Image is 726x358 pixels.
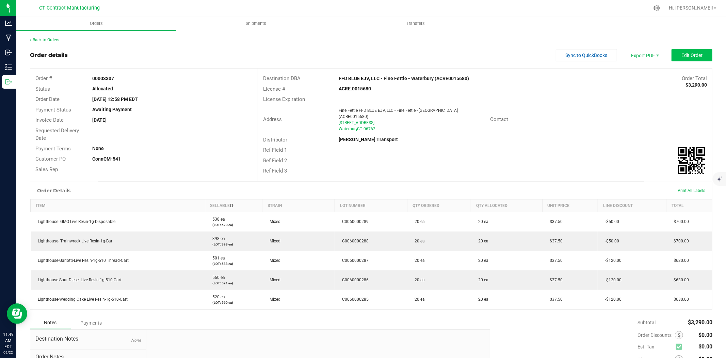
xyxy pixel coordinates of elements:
span: 20 ea [475,278,489,282]
li: Export PDF [624,49,665,61]
span: $630.00 [670,278,689,282]
strong: None [92,146,104,151]
span: $37.50 [546,278,563,282]
span: 538 ea [209,217,225,222]
span: 20 ea [475,219,489,224]
span: C0060000285 [339,297,369,302]
span: Waterbury [339,126,358,131]
span: Lighthouse-Garlotti-Live Resin-1g-510 Thread-Cart [35,258,129,263]
span: Calculate excise tax [676,342,685,351]
span: Destination Notes [35,335,141,343]
span: Destination DBA [263,75,301,81]
th: Lot Number [335,199,407,212]
div: Order details [30,51,68,59]
th: Sellable [205,199,262,212]
span: Ref Field 2 [263,158,287,164]
span: $37.50 [546,239,563,243]
span: Est. Tax [638,344,673,349]
a: Back to Orders [30,38,59,42]
inline-svg: Analytics [5,20,12,27]
span: Order Total [682,75,707,81]
span: Shipments [237,20,275,27]
span: Invoice Date [35,117,64,123]
span: 20 ea [475,297,489,302]
span: Mixed [267,239,281,243]
span: $37.50 [546,297,563,302]
span: $630.00 [670,258,689,263]
span: Status [35,86,50,92]
p: (LOT: 520 ea) [209,222,258,227]
span: 560 ea [209,275,225,280]
span: -$50.00 [602,239,619,243]
span: Payment Status [35,107,71,113]
span: Requested Delivery Date [35,128,79,141]
th: Qty Ordered [407,199,471,212]
a: Transfers [336,16,495,31]
span: CT Contract Manufacturing [39,5,100,11]
th: Line Discount [598,199,666,212]
strong: [DATE] [92,117,107,123]
span: Mixed [267,258,281,263]
p: (LOT: 560 ea) [209,300,258,305]
span: Customer PO [35,156,66,162]
span: 20 ea [475,258,489,263]
span: Hi, [PERSON_NAME]! [669,5,713,11]
span: Subtotal [638,320,656,325]
span: C0060000286 [339,278,369,282]
span: Mixed [267,297,281,302]
span: Lighthouse-Sour Diesel Live Resin-1g-510-Cart [35,278,122,282]
inline-svg: Manufacturing [5,34,12,41]
span: 398 ea [209,236,225,241]
p: 11:49 AM EDT [3,331,13,350]
span: [STREET_ADDRESS] [339,120,374,125]
span: Order # [35,75,52,81]
p: 09/22 [3,350,13,355]
div: Notes [30,316,71,329]
span: Fine Fettle FFD BLUE EJV, LLC - Fine Fettle - [GEOGRAPHIC_DATA] (ACRE0015680) [339,108,458,119]
span: 20 ea [411,278,425,282]
span: 20 ea [411,258,425,263]
th: Unit Price [542,199,598,212]
th: Item [31,199,205,212]
th: Total [666,199,712,212]
span: $630.00 [670,297,689,302]
inline-svg: Inbound [5,49,12,56]
p: (LOT: 398 ea) [209,242,258,247]
span: $700.00 [670,239,689,243]
h1: Order Details [37,188,70,193]
span: License Expiration [263,96,305,102]
span: $700.00 [670,219,689,224]
span: -$120.00 [602,297,622,302]
a: Shipments [176,16,336,31]
span: 20 ea [411,297,425,302]
span: Transfers [397,20,434,27]
strong: [DATE] 12:58 PM EDT [92,96,138,102]
span: $3,290.00 [688,319,712,326]
span: Lighthouse-Wedding Cake Live Resin-1g-510-Cart [35,297,128,302]
span: Ref Field 3 [263,168,287,174]
span: $0.00 [698,332,712,338]
span: Ref Field 1 [263,147,287,153]
strong: ConnCM-541 [92,156,121,162]
span: License # [263,86,285,92]
span: C0060000288 [339,239,369,243]
div: Manage settings [652,5,661,11]
span: Mixed [267,219,281,224]
span: None [131,338,141,343]
span: Order Discounts [638,332,675,338]
span: 501 ea [209,256,225,260]
strong: Allocated [92,86,113,91]
a: Orders [16,16,176,31]
strong: $3,290.00 [685,82,707,88]
span: -$120.00 [602,258,622,263]
inline-svg: Inventory [5,64,12,71]
span: Orders [81,20,112,27]
span: $37.50 [546,219,563,224]
span: Order Date [35,96,60,102]
span: Edit Order [681,53,703,58]
div: Payments [71,317,112,329]
span: Distributor [263,137,287,143]
span: 20 ea [411,219,425,224]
